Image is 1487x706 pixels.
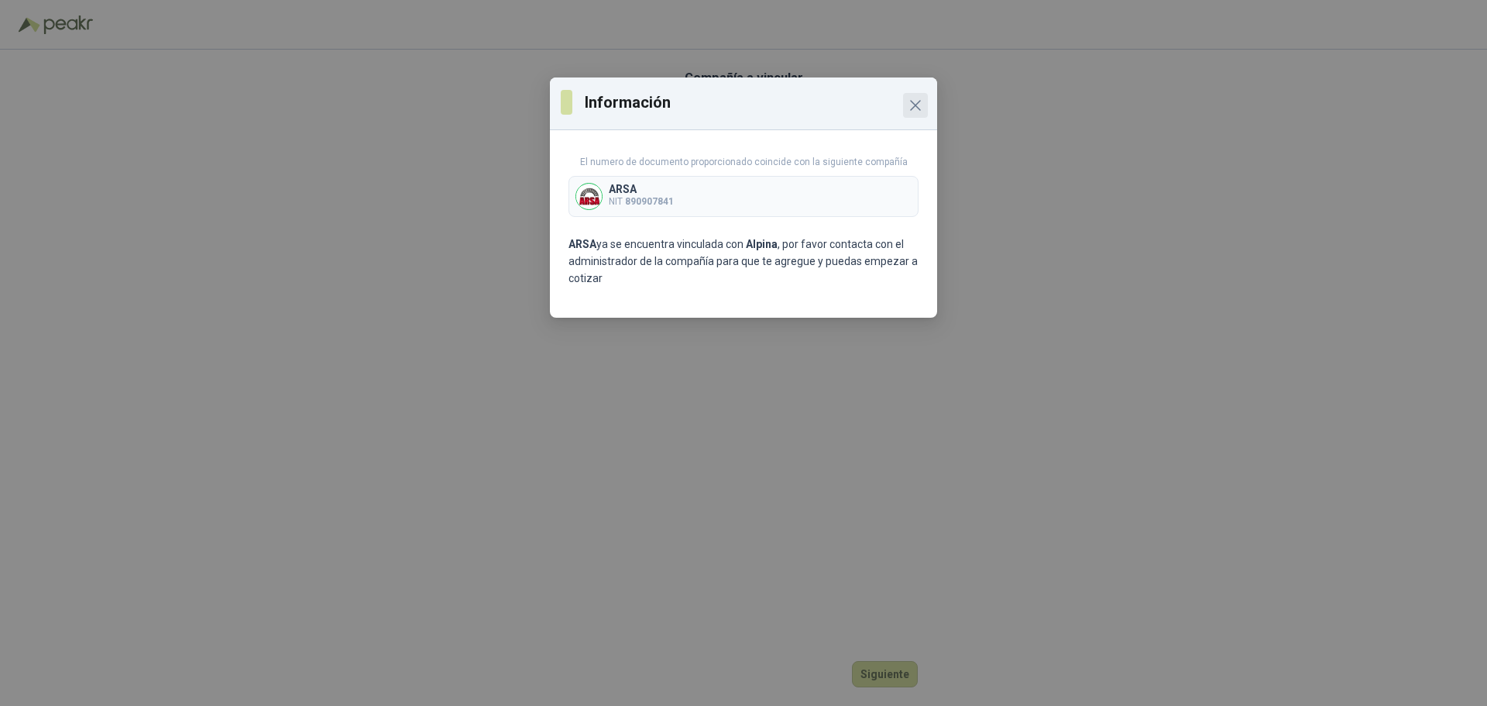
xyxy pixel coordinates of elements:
p: El numero de documento proporcionado coincide con la siguiente compañía [568,155,919,170]
p: ARSA [609,184,674,195]
p: NIT [609,195,674,209]
button: Close [903,93,928,118]
h3: Información [585,91,926,114]
b: 890907841 [625,196,674,207]
img: Company Logo [576,184,602,209]
b: Alpina [746,238,778,250]
b: ARSA [568,238,596,250]
p: ya se encuentra vinculada con , por favor contacta con el administrador de la compañía para que t... [568,236,919,287]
